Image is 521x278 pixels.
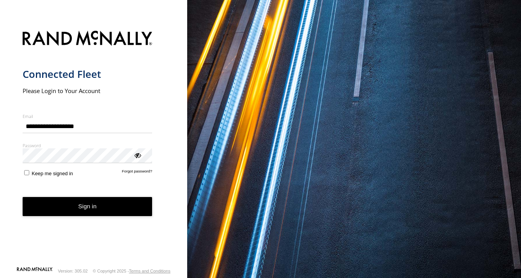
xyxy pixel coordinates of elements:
button: Sign in [23,197,152,216]
h2: Please Login to Your Account [23,87,152,95]
span: Keep me signed in [32,171,73,176]
input: Keep me signed in [24,170,29,175]
a: Terms and Conditions [129,269,170,273]
div: ViewPassword [133,151,141,159]
form: main [23,26,165,266]
div: © Copyright 2025 - [93,269,170,273]
label: Password [23,143,152,148]
a: Visit our Website [17,267,53,275]
div: Version: 305.02 [58,269,88,273]
a: Forgot password? [122,169,152,176]
label: Email [23,113,152,119]
img: Rand McNally [23,29,152,49]
h1: Connected Fleet [23,68,152,81]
